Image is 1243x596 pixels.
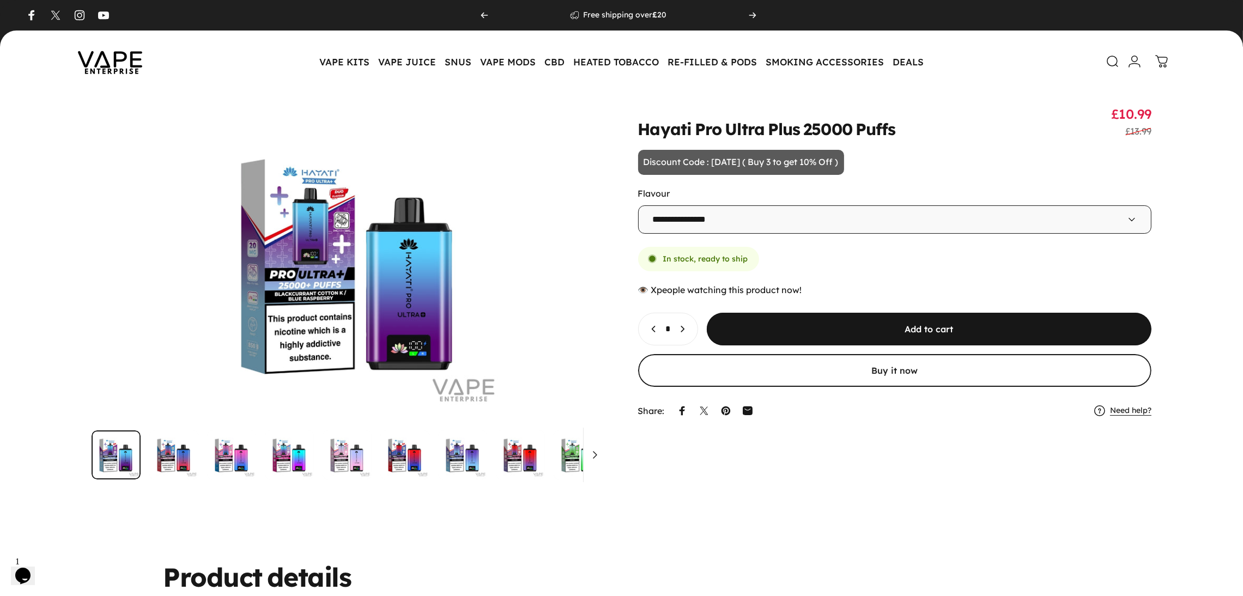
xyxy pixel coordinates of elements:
[149,430,198,479] button: Go to item
[1111,106,1151,122] span: £10.99
[11,552,46,585] iframe: chat widget
[61,36,159,87] img: Vape Enterprise
[92,430,141,479] img: Hayati Pro Ultra Plus 25000 puffs vape kit Blackcurrant Cotton K and Blue Raspberry flavour 20mg
[315,50,928,73] nav: Primary
[92,106,605,422] button: Open media 1 in modal
[639,313,664,345] button: Decrease quantity for Hayati Pro Ultra Plus 25000 Puffs
[438,430,487,479] button: Go to item
[149,430,198,479] img: Hayati Pro Ultra Plus 25000 puffs vape kit Blue Razz Cherry flavour 20mg
[380,430,429,479] button: Go to item
[554,430,603,479] img: Hayati Pro Ultra Plus 25000 Puffs
[583,10,666,20] p: Free shipping over 20
[496,430,545,479] img: Hayati Pro Ultra Plus 25000 Puffs
[496,430,545,479] button: Go to item
[856,121,896,137] animate-element: Puffs
[163,564,262,590] animate-element: Product
[476,50,540,73] summary: VAPE MODS
[440,50,476,73] summary: SNUS
[438,430,487,479] img: Hayati Pro Ultra Plus 25000 Puffs
[695,121,721,137] animate-element: Pro
[207,430,256,479] button: Go to item
[707,313,1152,345] button: Add to cart
[1125,125,1151,137] span: £13.99
[540,50,569,73] summary: CBD
[374,50,440,73] summary: VAPE JUICE
[888,50,928,73] a: DEALS
[652,10,657,20] strong: £
[1110,406,1151,416] a: Need help?
[638,121,692,137] animate-element: Hayati
[323,430,372,479] button: Go to item
[265,430,314,479] img: Hayati Pro Ultra Plus 25000 puffs vape kit Blue Sour Raspberry flavour 20mg
[315,50,374,73] summary: VAPE KITS
[663,50,761,73] summary: RE-FILLED & PODS
[638,188,670,199] label: Flavour
[638,354,1152,387] button: Buy it now
[265,430,314,479] button: Go to item
[207,430,256,479] img: Hayati Pro Ultra Plus 25000 puffs vape kit Blue Razz GB flavour 20mg
[638,150,844,175] p: Discount Code : [DATE] ( Buy 3 to get 10% Off )
[663,254,748,264] span: In stock, ready to ship
[803,121,852,137] animate-element: 25000
[268,564,351,590] animate-element: details
[761,50,888,73] summary: SMOKING ACCESSORIES
[672,313,698,345] button: Increase quantity for Hayati Pro Ultra Plus 25000 Puffs
[92,106,605,479] media-gallery: Gallery Viewer
[768,121,800,137] animate-element: Plus
[1150,50,1174,74] a: 0 items
[380,430,429,479] img: Hayati Pro Ultra Plus 25000 puffs vape kit Blueberry H Bubba Watermelon h Bubba flavour 20mg
[638,284,1152,295] div: 👁️ people watching this product now!
[725,121,765,137] animate-element: Ultra
[569,50,663,73] summary: HEATED TOBACCO
[323,430,372,479] img: Hayati Pro Ultra Plus 25000 puffs vape kit Blueberry Cotton K Raspberry Cotton K flavour 20mg
[92,430,141,479] button: Go to item
[638,406,665,415] p: Share:
[554,430,603,479] button: Go to item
